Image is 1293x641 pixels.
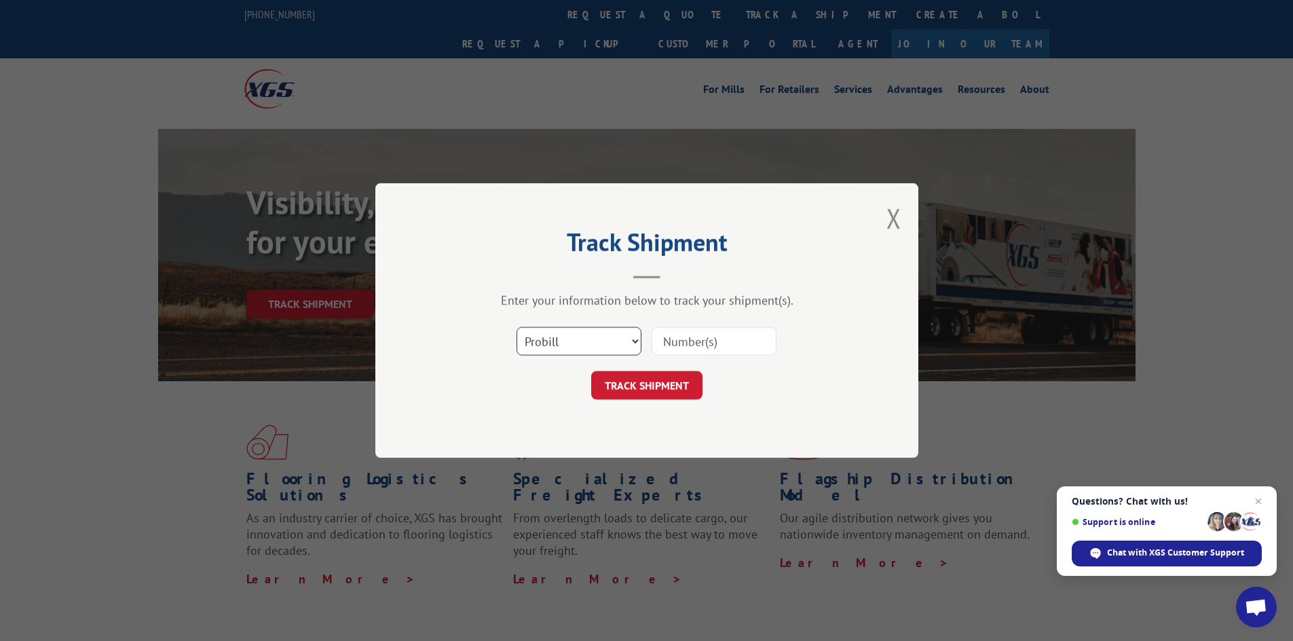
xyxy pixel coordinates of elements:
[1072,496,1262,507] span: Questions? Chat with us!
[1250,493,1267,509] span: Close chat
[1072,541,1262,566] div: Chat with XGS Customer Support
[443,292,850,308] div: Enter your information below to track your shipment(s).
[1236,587,1277,627] div: Open chat
[1072,517,1203,527] span: Support is online
[443,233,850,258] h2: Track Shipment
[1107,547,1244,559] span: Chat with XGS Customer Support
[652,327,776,355] input: Number(s)
[591,371,702,400] button: TRACK SHIPMENT
[886,200,901,236] button: Close modal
